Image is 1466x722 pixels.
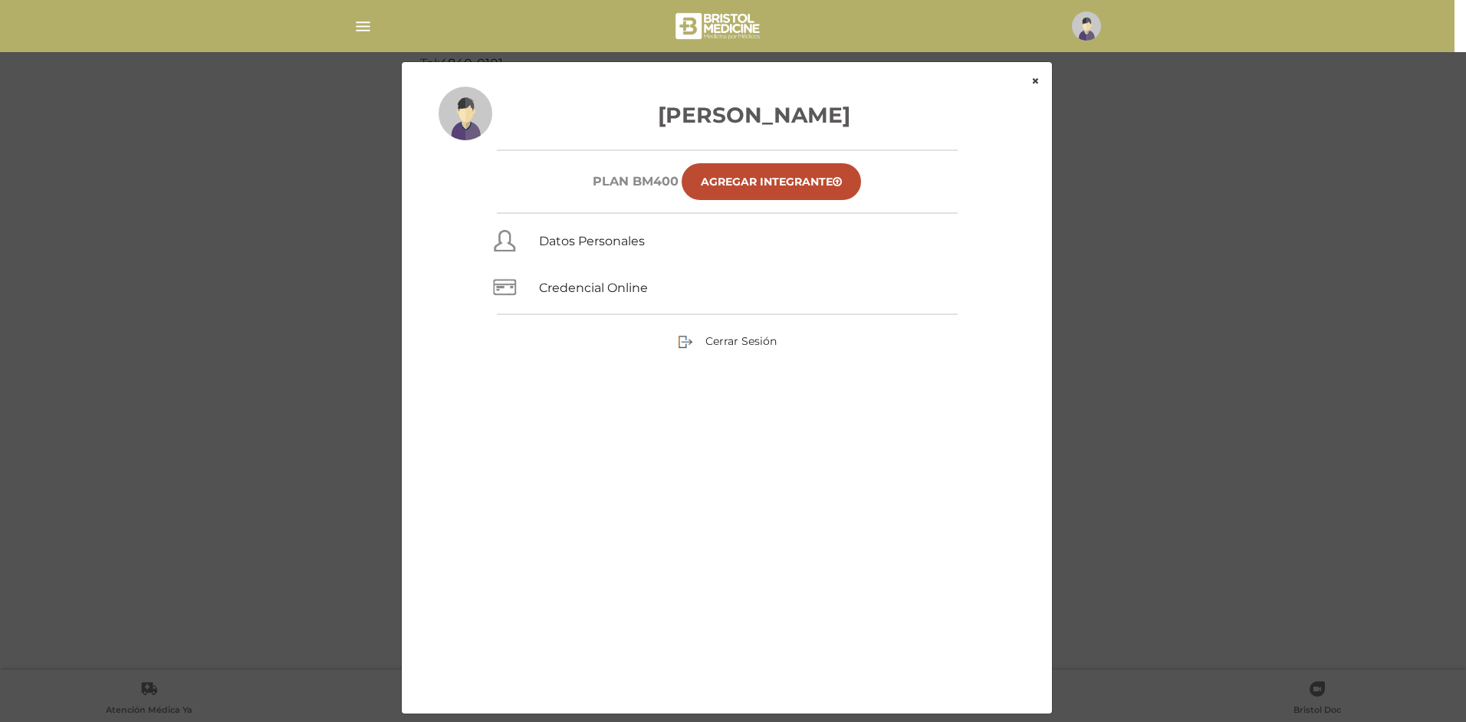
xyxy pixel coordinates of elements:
a: Cerrar Sesión [678,334,777,348]
button: × [1019,62,1052,100]
img: profile-placeholder.svg [1072,11,1101,41]
a: Credencial Online [539,281,648,295]
span: Cerrar Sesión [705,334,777,348]
a: Datos Personales [539,234,645,248]
a: Agregar Integrante [682,163,861,200]
img: profile-placeholder.svg [439,87,492,140]
h6: Plan BM400 [593,174,679,189]
img: Cober_menu-lines-white.svg [353,17,373,36]
img: sign-out.png [678,334,693,350]
h3: [PERSON_NAME] [439,99,1015,131]
img: bristol-medicine-blanco.png [673,8,764,44]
